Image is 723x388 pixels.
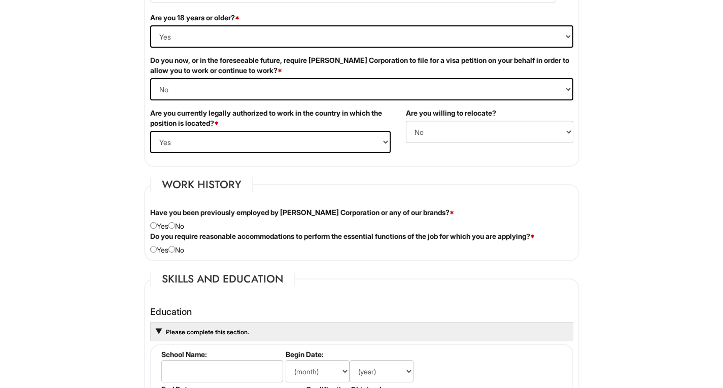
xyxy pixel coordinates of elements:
select: (Yes / No) [406,121,573,143]
div: Yes No [143,207,581,231]
label: Begin Date: [286,350,426,359]
label: School Name: [161,350,282,359]
select: (Yes / No) [150,25,573,48]
label: Are you 18 years or older? [150,13,239,23]
div: Yes No [143,231,581,255]
select: (Yes / No) [150,131,391,153]
h4: Education [150,307,573,317]
label: Are you willing to relocate? [406,108,496,118]
legend: Work History [150,177,253,192]
a: Please complete this section. [165,328,249,336]
label: Do you require reasonable accommodations to perform the essential functions of the job for which ... [150,231,535,241]
label: Do you now, or in the foreseeable future, require [PERSON_NAME] Corporation to file for a visa pe... [150,55,573,76]
label: Are you currently legally authorized to work in the country in which the position is located? [150,108,391,128]
legend: Skills and Education [150,271,295,287]
label: Have you been previously employed by [PERSON_NAME] Corporation or any of our brands? [150,207,454,218]
select: (Yes / No) [150,78,573,100]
